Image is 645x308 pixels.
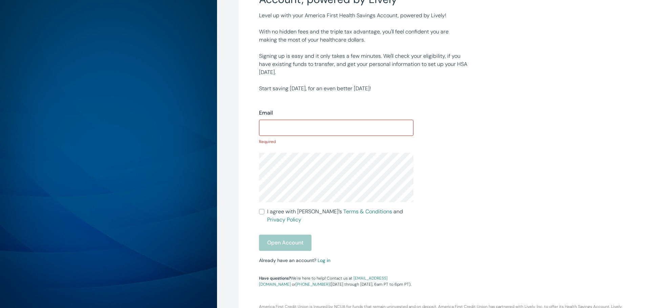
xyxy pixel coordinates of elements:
[259,109,273,117] label: Email
[259,257,330,263] small: Already have an account?
[296,282,330,287] a: [PHONE_NUMBER]
[343,208,392,215] a: Terms & Conditions
[259,52,468,76] p: Signing up is easy and it only takes a few minutes. We'll check your eligibility, if you have exi...
[259,139,413,145] p: Required
[259,275,413,287] p: We're here to help! Contact us at or ([DATE] through [DATE], 6am PT to 6pm PT).
[259,11,468,20] p: Level up with your America First Health Savings Account, powered by Lively!
[259,28,468,44] p: With no hidden fees and the triple tax advantage, you'll feel confident you are making the most o...
[259,276,291,281] strong: Have questions?
[259,85,468,93] p: Start saving [DATE], for an even better [DATE]!
[267,216,301,223] a: Privacy Policy
[267,208,413,224] span: I agree with [PERSON_NAME]’s and
[318,257,330,263] a: Log in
